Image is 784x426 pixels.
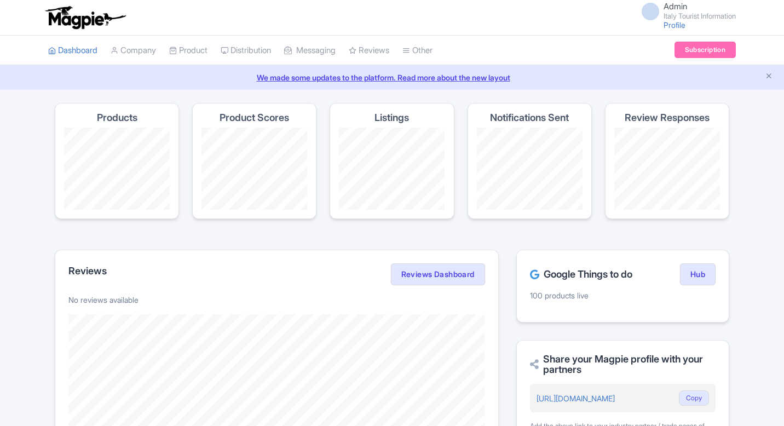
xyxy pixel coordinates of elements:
a: Admin Italy Tourist Information [635,2,736,20]
small: Italy Tourist Information [664,13,736,20]
h4: Notifications Sent [490,112,569,123]
a: Dashboard [48,36,97,66]
a: Distribution [221,36,271,66]
a: Messaging [284,36,336,66]
a: We made some updates to the platform. Read more about the new layout [7,72,777,83]
h4: Review Responses [625,112,710,123]
a: Subscription [675,42,736,58]
h4: Listings [374,112,409,123]
a: Product [169,36,207,66]
p: No reviews available [68,294,485,306]
h4: Products [97,112,137,123]
span: Admin [664,1,687,11]
h2: Share your Magpie profile with your partners [530,354,716,376]
h2: Google Things to do [530,269,632,280]
a: Other [402,36,433,66]
button: Copy [679,390,709,406]
img: logo-ab69f6fb50320c5b225c76a69d11143b.png [43,5,128,30]
a: Company [111,36,156,66]
a: [URL][DOMAIN_NAME] [537,394,615,403]
button: Close announcement [765,71,773,83]
p: 100 products live [530,290,716,301]
a: Hub [680,263,716,285]
h2: Reviews [68,266,107,277]
h4: Product Scores [220,112,289,123]
a: Reviews [349,36,389,66]
a: Reviews Dashboard [391,263,485,285]
a: Profile [664,20,685,30]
